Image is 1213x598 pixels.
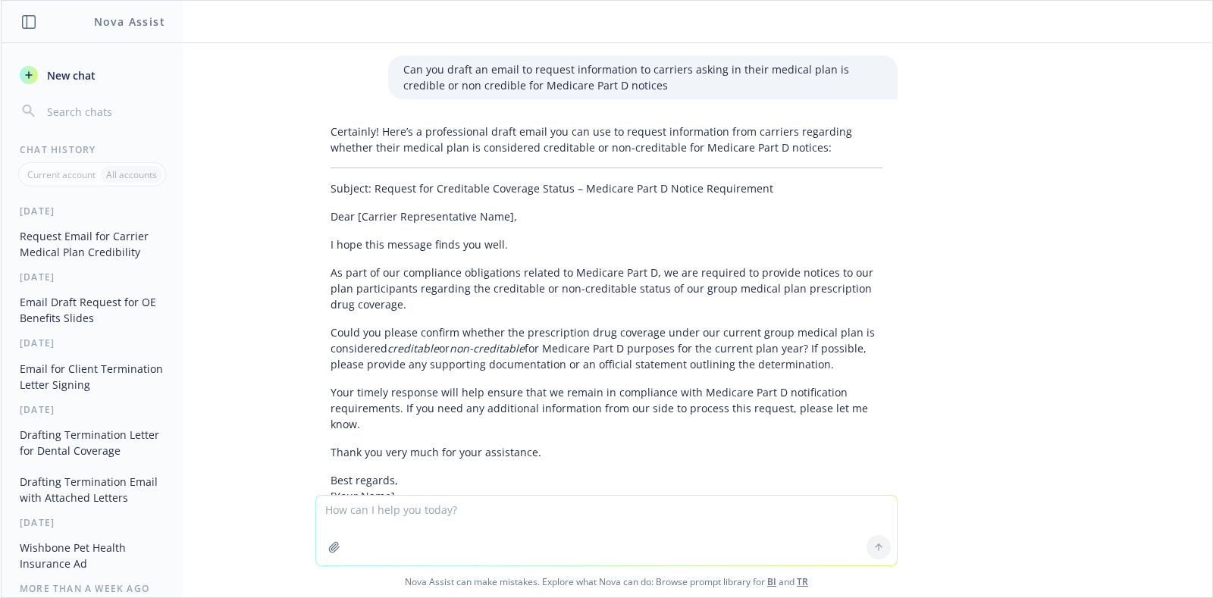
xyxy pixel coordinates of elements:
[767,575,776,588] a: BI
[14,422,171,463] button: Drafting Termination Letter for Dental Coverage
[331,384,882,432] p: Your timely response will help ensure that we remain in compliance with Medicare Part D notificat...
[387,341,439,355] em: creditable
[94,14,165,30] h1: Nova Assist
[331,444,882,460] p: Thank you very much for your assistance.
[14,469,171,510] button: Drafting Termination Email with Attached Letters
[14,290,171,330] button: Email Draft Request for OE Benefits Slides
[44,67,96,83] span: New chat
[14,356,171,397] button: Email for Client Termination Letter Signing
[331,124,882,155] p: Certainly! Here’s a professional draft email you can use to request information from carriers reg...
[331,265,882,312] p: As part of our compliance obligations related to Medicare Part D, we are required to provide noti...
[2,337,183,349] div: [DATE]
[797,575,808,588] a: TR
[14,535,171,576] button: Wishbone Pet Health Insurance Ad
[2,143,183,156] div: Chat History
[14,61,171,89] button: New chat
[44,101,165,122] input: Search chats
[2,403,183,416] div: [DATE]
[450,341,525,355] em: non-creditable
[331,236,882,252] p: I hope this message finds you well.
[2,271,183,283] div: [DATE]
[403,61,882,93] p: Can you draft an email to request information to carriers asking in their medical plan is credibl...
[27,168,96,181] p: Current account
[331,472,882,552] p: Best regards, [Your Name] [Your Title/Role] [Your Company Name] [Your Contact Information]
[7,566,1206,597] span: Nova Assist can make mistakes. Explore what Nova can do: Browse prompt library for and
[2,205,183,218] div: [DATE]
[2,582,183,595] div: More than a week ago
[331,180,882,196] p: Subject: Request for Creditable Coverage Status – Medicare Part D Notice Requirement
[331,324,882,372] p: Could you please confirm whether the prescription drug coverage under our current group medical p...
[2,516,183,529] div: [DATE]
[14,224,171,265] button: Request Email for Carrier Medical Plan Credibility
[331,208,882,224] p: Dear [Carrier Representative Name],
[106,168,157,181] p: All accounts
